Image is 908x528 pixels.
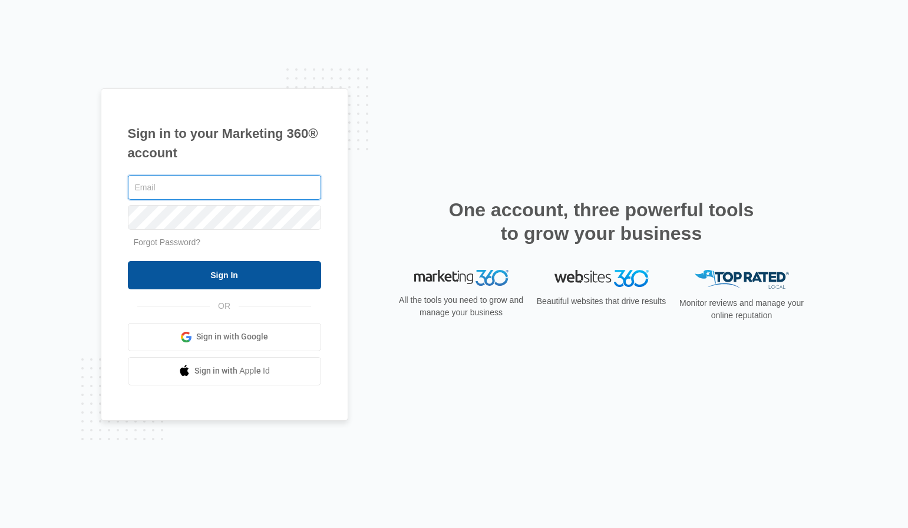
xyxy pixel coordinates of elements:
[134,237,201,247] a: Forgot Password?
[414,270,509,286] img: Marketing 360
[128,357,321,385] a: Sign in with Apple Id
[194,365,270,377] span: Sign in with Apple Id
[128,323,321,351] a: Sign in with Google
[445,198,758,245] h2: One account, three powerful tools to grow your business
[536,295,668,308] p: Beautiful websites that drive results
[695,270,789,289] img: Top Rated Local
[128,261,321,289] input: Sign In
[210,300,239,312] span: OR
[128,175,321,200] input: Email
[395,294,527,319] p: All the tools you need to grow and manage your business
[676,297,808,322] p: Monitor reviews and manage your online reputation
[554,270,649,287] img: Websites 360
[128,124,321,163] h1: Sign in to your Marketing 360® account
[196,331,268,343] span: Sign in with Google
